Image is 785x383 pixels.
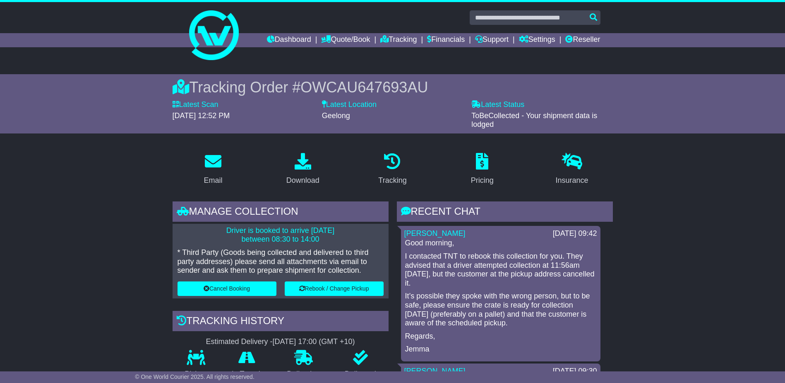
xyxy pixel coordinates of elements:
p: Delivered [332,370,389,379]
div: Manage collection [173,201,389,224]
button: Rebook / Change Pickup [285,281,384,296]
div: Tracking history [173,311,389,333]
p: Driver is booked to arrive [DATE] between 08:30 to 14:00 [178,226,384,244]
label: Latest Status [471,100,524,109]
a: [PERSON_NAME] [404,229,466,238]
span: [DATE] 12:52 PM [173,112,230,120]
span: ToBeCollected - Your shipment data is lodged [471,112,597,129]
a: Dashboard [267,33,311,47]
div: RECENT CHAT [397,201,613,224]
button: Cancel Booking [178,281,276,296]
a: Insurance [550,150,594,189]
a: Tracking [380,33,417,47]
label: Latest Location [322,100,377,109]
label: Latest Scan [173,100,218,109]
div: Tracking [378,175,406,186]
a: Download [281,150,325,189]
span: Geelong [322,112,350,120]
a: Settings [519,33,555,47]
div: [DATE] 17:00 (GMT +10) [273,337,355,347]
a: Support [475,33,509,47]
a: Tracking [373,150,412,189]
p: I contacted TNT to rebook this collection for you. They advised that a driver attempted collectio... [405,252,596,288]
a: Quote/Book [321,33,370,47]
span: © One World Courier 2025. All rights reserved. [135,373,254,380]
p: It’s possible they spoke with the wrong person, but to be safe, please ensure the crate is ready ... [405,292,596,327]
p: Delivering [275,370,333,379]
p: Regards, [405,332,596,341]
div: Email [204,175,222,186]
div: Pricing [471,175,494,186]
div: [DATE] 09:42 [553,229,597,238]
p: Pickup [173,370,220,379]
p: Jemma [405,345,596,354]
a: Financials [427,33,465,47]
p: * Third Party (Goods being collected and delivered to third party addresses) please send all atta... [178,248,384,275]
div: Estimated Delivery - [173,337,389,347]
p: Good morning, [405,239,596,248]
a: Email [198,150,228,189]
div: Download [286,175,319,186]
div: [DATE] 09:30 [553,367,597,376]
div: Insurance [556,175,588,186]
a: Pricing [466,150,499,189]
p: In Transit [219,370,275,379]
a: [PERSON_NAME] [404,367,466,375]
span: OWCAU647693AU [300,79,428,96]
div: Tracking Order # [173,78,613,96]
a: Reseller [565,33,600,47]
